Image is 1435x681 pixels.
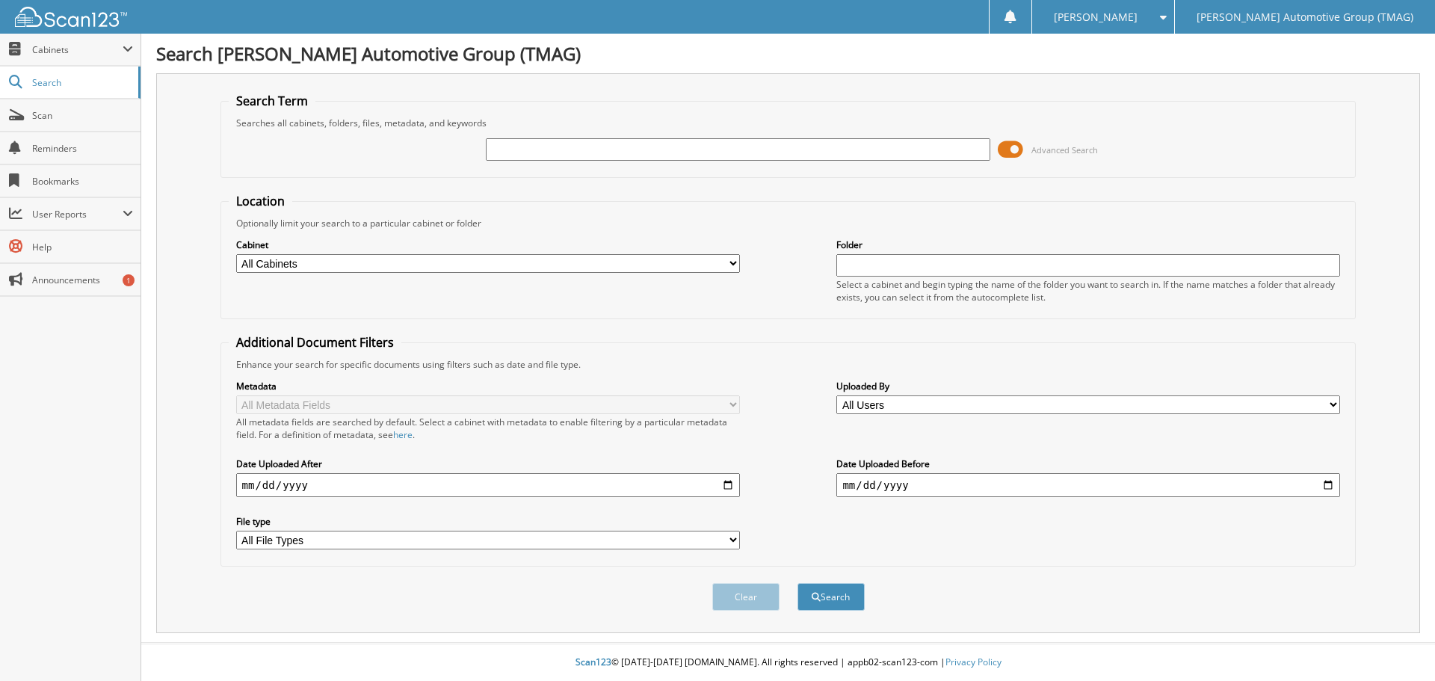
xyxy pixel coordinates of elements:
span: Reminders [32,142,133,155]
span: Advanced Search [1031,144,1098,155]
a: here [393,428,413,441]
legend: Location [229,193,292,209]
a: Privacy Policy [945,656,1002,668]
h1: Search [PERSON_NAME] Automotive Group (TMAG) [156,41,1420,66]
span: Search [32,76,131,89]
span: User Reports [32,208,123,221]
legend: Search Term [229,93,315,109]
input: end [836,473,1340,497]
span: Scan [32,109,133,122]
div: © [DATE]-[DATE] [DOMAIN_NAME]. All rights reserved | appb02-scan123-com | [141,644,1435,681]
span: Announcements [32,274,133,286]
div: All metadata fields are searched by default. Select a cabinet with metadata to enable filtering b... [236,416,740,441]
label: File type [236,515,740,528]
div: Select a cabinet and begin typing the name of the folder you want to search in. If the name match... [836,278,1340,303]
span: [PERSON_NAME] [1054,13,1138,22]
span: Help [32,241,133,253]
label: Date Uploaded After [236,457,740,470]
span: Cabinets [32,43,123,56]
span: [PERSON_NAME] Automotive Group (TMAG) [1197,13,1413,22]
label: Uploaded By [836,380,1340,392]
div: 1 [123,274,135,286]
legend: Additional Document Filters [229,334,401,351]
span: Scan123 [575,656,611,668]
span: Bookmarks [32,175,133,188]
label: Date Uploaded Before [836,457,1340,470]
label: Cabinet [236,238,740,251]
div: Searches all cabinets, folders, files, metadata, and keywords [229,117,1348,129]
label: Metadata [236,380,740,392]
div: Enhance your search for specific documents using filters such as date and file type. [229,358,1348,371]
input: start [236,473,740,497]
button: Search [797,583,865,611]
div: Optionally limit your search to a particular cabinet or folder [229,217,1348,229]
label: Folder [836,238,1340,251]
button: Clear [712,583,780,611]
img: scan123-logo-white.svg [15,7,127,27]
